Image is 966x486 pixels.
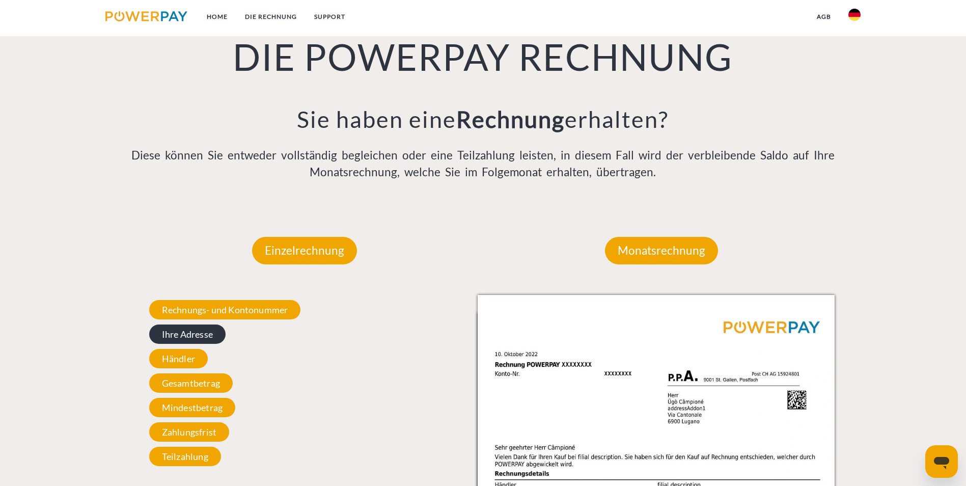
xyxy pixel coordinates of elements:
[149,349,208,368] span: Händler
[149,447,221,466] span: Teilzahlung
[149,398,235,417] span: Mindestbetrag
[605,237,718,264] p: Monatsrechnung
[149,373,233,393] span: Gesamtbetrag
[126,34,840,79] h1: DIE POWERPAY RECHNUNG
[236,8,306,26] a: DIE RECHNUNG
[925,445,958,478] iframe: Schaltfläche zum Öffnen des Messaging-Fensters
[808,8,840,26] a: agb
[149,422,229,442] span: Zahlungsfrist
[198,8,236,26] a: Home
[149,325,226,344] span: Ihre Adresse
[105,11,187,21] img: logo-powerpay.svg
[252,237,357,264] p: Einzelrechnung
[126,105,840,133] h3: Sie haben eine erhalten?
[126,147,840,181] p: Diese können Sie entweder vollständig begleichen oder eine Teilzahlung leisten, in diesem Fall wi...
[306,8,354,26] a: SUPPORT
[149,300,301,319] span: Rechnungs- und Kontonummer
[456,105,565,133] b: Rechnung
[848,9,861,21] img: de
